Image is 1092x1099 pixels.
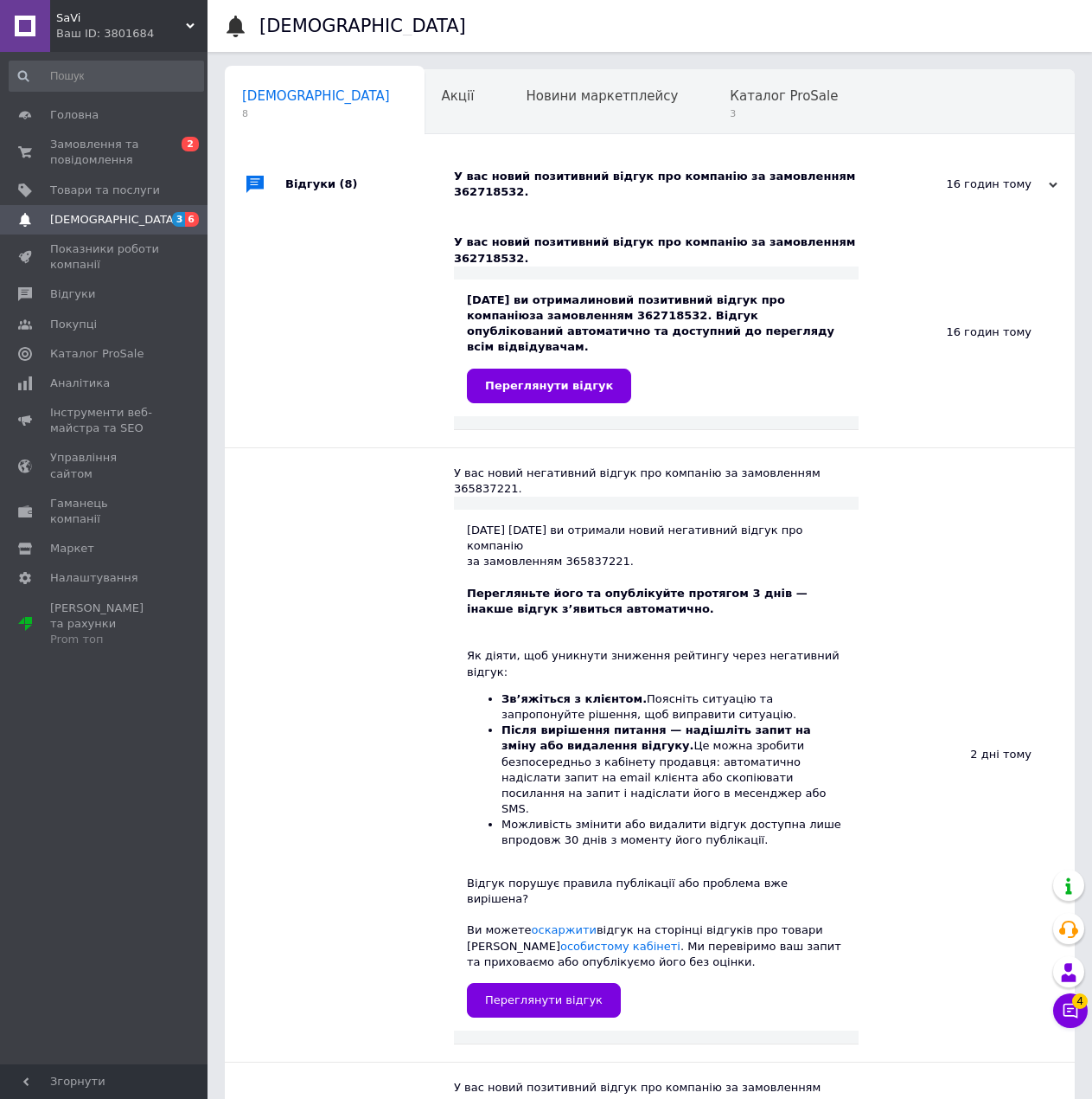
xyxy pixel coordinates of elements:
[50,346,144,362] span: Каталог ProSale
[259,16,466,36] h1: [DEMOGRAPHIC_DATA]
[526,88,678,104] span: Новини маркетплейсу
[50,541,94,556] span: Маркет
[859,448,1075,1062] div: 2 дні тому
[501,692,647,705] b: Зв’яжіться з клієнтом.
[501,723,846,817] li: Це можна зробити безпосередньо з кабінету продавця: автоматично надіслати запит на email клієнта ...
[501,691,846,723] li: Поясніть ситуацію та запропонуйте рішення, щоб виправити ситуацію.
[467,292,846,403] div: [DATE] ви отримали за замовленням 362718532. Відгук опублікований автоматично та доступний до пер...
[884,177,1057,192] div: 16 годин тому
[1053,993,1088,1028] button: Чат з покупцем4
[50,241,160,273] span: Показники роботи компанії
[467,587,808,615] b: Перегляньте його та опублікуйте протягом 3 днів — інакше відгук з’явиться автоматично.
[56,26,208,42] div: Ваш ID: 3801684
[442,88,475,104] span: Акції
[185,212,199,227] span: 6
[50,570,138,586] span: Налаштування
[467,369,631,403] a: Переглянути відгук
[242,88,390,104] span: [DEMOGRAPHIC_DATA]
[467,523,846,1018] div: [DATE] [DATE] ви отримали новий негативний відгук про компанію за замовленням 365837221.
[285,151,454,217] div: Відгуки
[340,177,358,190] span: (8)
[454,235,859,266] div: У вас новий позитивний відгук про компанію за замовленням 362718532.
[242,107,390,120] span: 8
[50,632,160,647] div: Prom топ
[560,940,680,953] a: особистому кабінеті
[467,293,785,322] b: новий позитивний відгук про компанію
[50,496,160,527] span: Гаманець компанії
[9,61,204,92] input: Пошук
[485,379,613,392] span: Переглянути відгук
[182,137,199,151] span: 2
[50,212,178,228] span: [DEMOGRAPHIC_DATA]
[50,183,160,198] span: Товари та послуги
[50,450,160,481] span: Управління сайтом
[50,317,97,332] span: Покупці
[730,107,838,120] span: 3
[485,993,603,1006] span: Переглянути відгук
[454,169,884,200] div: У вас новий позитивний відгук про компанію за замовленням 362718532.
[467,633,846,970] div: Як діяти, щоб уникнути зниження рейтингу через негативний відгук: Відгук порушує правила публікац...
[1072,993,1088,1009] span: 4
[501,817,846,848] li: Можливість змінити або видалити відгук доступна лише впродовж 30 днів з моменту його публікації.
[859,217,1075,447] div: 16 годин тому
[50,137,160,168] span: Замовлення та повідомлення
[172,212,186,227] span: 3
[501,723,811,752] b: Після вирішення питання — надішліть запит на зміну або видалення відгуку.
[730,88,838,104] span: Каталог ProSale
[50,376,110,391] span: Аналітика
[50,107,99,123] span: Головна
[532,923,597,936] a: оскаржити
[50,286,95,302] span: Відгуки
[467,983,621,1018] a: Переглянути відгук
[454,466,859,497] div: У вас новий негативний відгук про компанію за замовленням 365837221.
[50,601,160,648] span: [PERSON_NAME] та рахунки
[50,405,160,436] span: Інструменти веб-майстра та SEO
[56,10,186,26] span: SaVi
